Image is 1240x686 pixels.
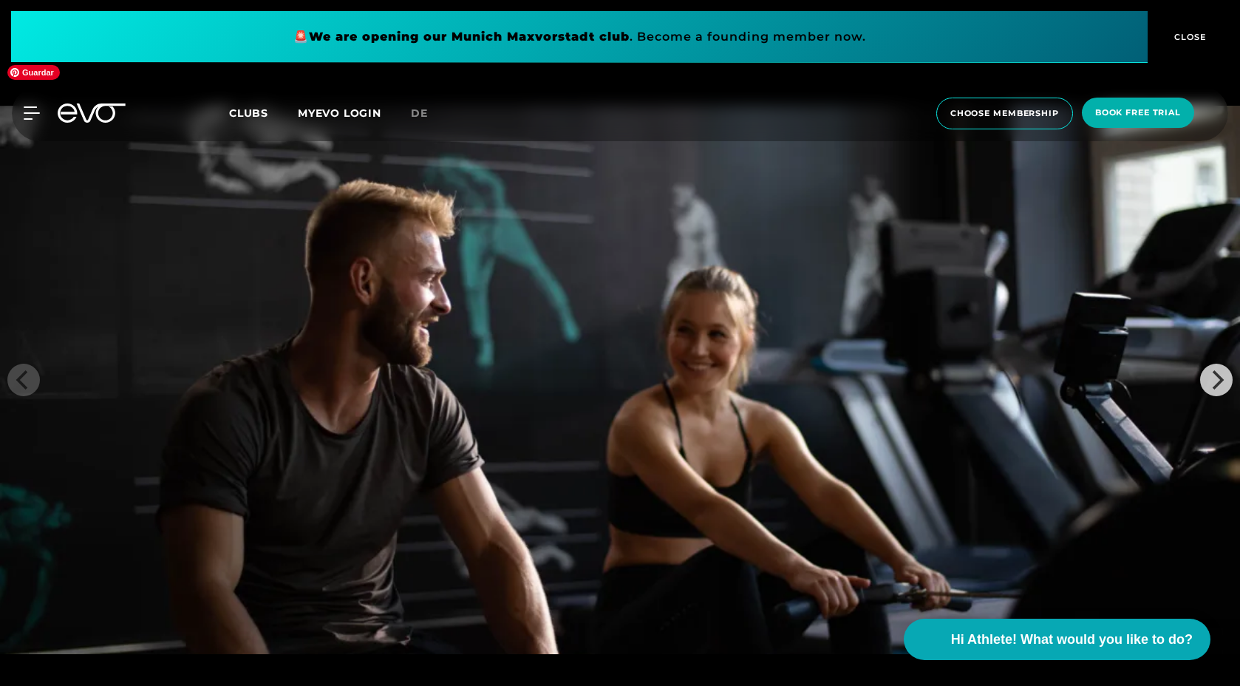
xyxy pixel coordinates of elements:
[1077,98,1199,129] a: book free trial
[932,98,1077,129] a: choose membership
[950,107,1059,120] span: choose membership
[1148,11,1229,63] button: CLOSE
[1171,30,1207,44] span: CLOSE
[229,106,298,120] a: Clubs
[411,106,428,120] span: de
[1095,106,1181,119] span: book free trial
[951,630,1193,650] span: Hi Athlete! What would you like to do?
[7,65,60,80] span: Guardar
[298,106,381,120] a: MYEVO LOGIN
[1200,364,1233,396] button: Next
[411,105,446,122] a: de
[229,106,268,120] span: Clubs
[904,619,1210,660] button: Hi Athlete! What would you like to do?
